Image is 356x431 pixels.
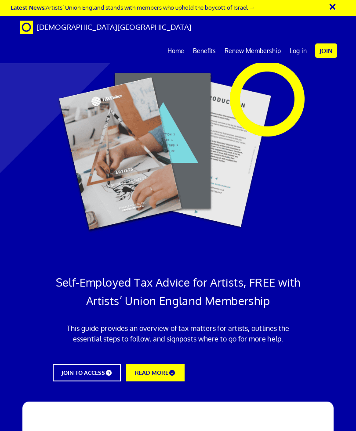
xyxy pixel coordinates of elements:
a: READ MORE [126,364,184,382]
a: Brand [DEMOGRAPHIC_DATA][GEOGRAPHIC_DATA] [13,16,198,38]
a: Log in [285,40,311,62]
a: Benefits [189,40,220,62]
a: Join [315,43,337,58]
h1: Self-Employed Tax Advice for Artists, FREE with Artists’ Union England Membership [53,273,303,310]
a: Renew Membership [220,40,285,62]
span: [DEMOGRAPHIC_DATA][GEOGRAPHIC_DATA] [36,22,192,32]
strong: Latest News: [11,4,46,11]
a: Latest News:Artists’ Union England stands with members who uphold the boycott of Israel → [11,4,255,11]
a: Home [163,40,189,62]
p: This guide provides an overview of tax matters for artists, outlines the essential steps to follo... [53,323,303,344]
a: JOIN TO ACCESS [53,364,121,382]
